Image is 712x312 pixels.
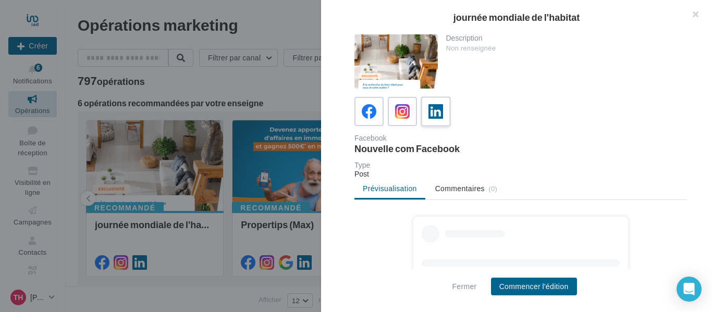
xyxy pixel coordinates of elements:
div: Nouvelle com Facebook [354,144,517,153]
button: Commencer l'édition [491,278,577,295]
div: Type [354,161,687,169]
span: Commentaires [435,183,485,194]
span: (0) [488,184,497,193]
div: Facebook [354,134,517,142]
button: Fermer [448,280,481,293]
div: Non renseignée [446,44,679,53]
div: journée mondiale de l'habitat [338,13,695,22]
div: Open Intercom Messenger [677,277,702,302]
div: Post [354,169,687,179]
div: Description [446,34,679,42]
